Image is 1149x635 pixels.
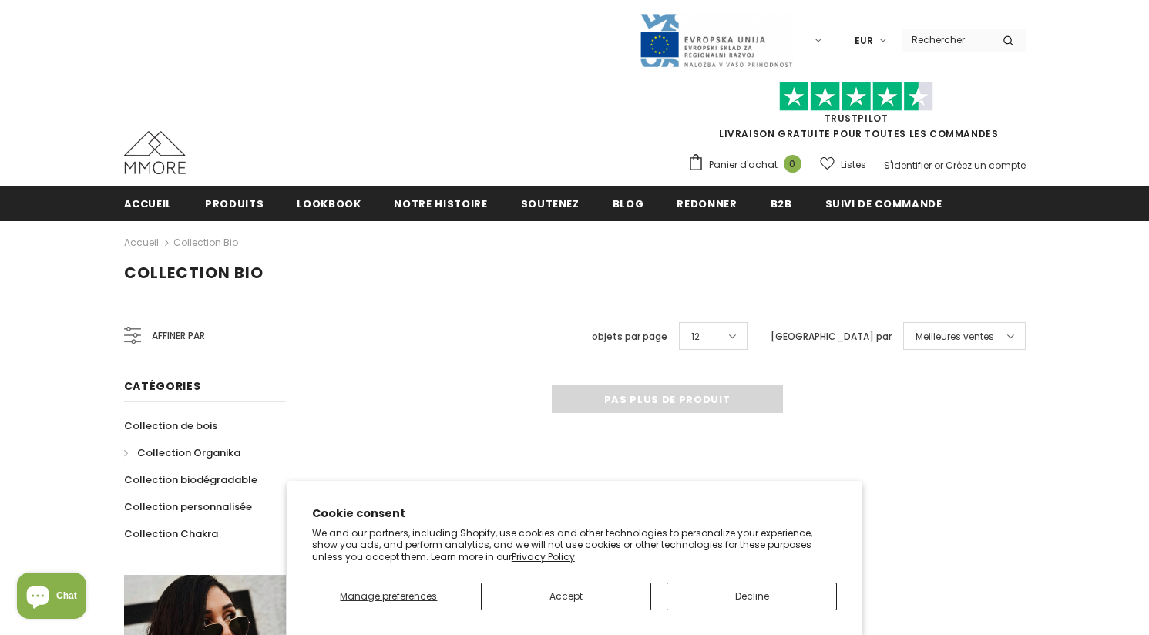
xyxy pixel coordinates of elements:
a: Lookbook [297,186,361,220]
span: soutenez [521,197,580,211]
a: Listes [820,151,866,178]
span: 12 [691,329,700,344]
a: Blog [613,186,644,220]
span: B2B [771,197,792,211]
p: We and our partners, including Shopify, use cookies and other technologies to personalize your ex... [312,527,838,563]
span: Manage preferences [340,590,437,603]
a: S'identifier [884,159,932,172]
span: EUR [855,33,873,49]
button: Decline [667,583,837,610]
button: Accept [481,583,651,610]
a: Privacy Policy [512,550,575,563]
span: 0 [784,155,801,173]
span: Catégories [124,378,201,394]
span: Affiner par [152,328,205,344]
a: Collection personnalisée [124,493,252,520]
button: Manage preferences [312,583,465,610]
span: Lookbook [297,197,361,211]
label: objets par page [592,329,667,344]
h2: Cookie consent [312,506,838,522]
a: Javni Razpis [639,33,793,46]
inbox-online-store-chat: Shopify online store chat [12,573,91,623]
span: Notre histoire [394,197,487,211]
span: Collection Chakra [124,526,218,541]
span: or [934,159,943,172]
span: Collection personnalisée [124,499,252,514]
a: Panier d'achat 0 [687,153,809,176]
span: Suivi de commande [825,197,942,211]
span: Collection de bois [124,418,217,433]
span: Panier d'achat [709,157,778,173]
span: Accueil [124,197,173,211]
span: Meilleures ventes [916,329,994,344]
a: Collection biodégradable [124,466,257,493]
span: Collection biodégradable [124,472,257,487]
a: Collection Organika [124,439,240,466]
a: soutenez [521,186,580,220]
img: Faites confiance aux étoiles pilotes [779,82,933,112]
input: Search Site [902,29,991,51]
span: Listes [841,157,866,173]
a: TrustPilot [825,112,889,125]
span: LIVRAISON GRATUITE POUR TOUTES LES COMMANDES [687,89,1026,140]
a: Collection Bio [173,236,238,249]
span: Blog [613,197,644,211]
span: Produits [205,197,264,211]
span: Collection Organika [137,445,240,460]
a: Créez un compte [946,159,1026,172]
a: Produits [205,186,264,220]
a: Accueil [124,234,159,252]
span: Redonner [677,197,737,211]
a: Redonner [677,186,737,220]
a: Collection de bois [124,412,217,439]
span: Collection Bio [124,262,264,284]
img: Javni Razpis [639,12,793,69]
label: [GEOGRAPHIC_DATA] par [771,329,892,344]
a: Notre histoire [394,186,487,220]
a: B2B [771,186,792,220]
img: Cas MMORE [124,131,186,174]
a: Accueil [124,186,173,220]
a: Collection Chakra [124,520,218,547]
a: Suivi de commande [825,186,942,220]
